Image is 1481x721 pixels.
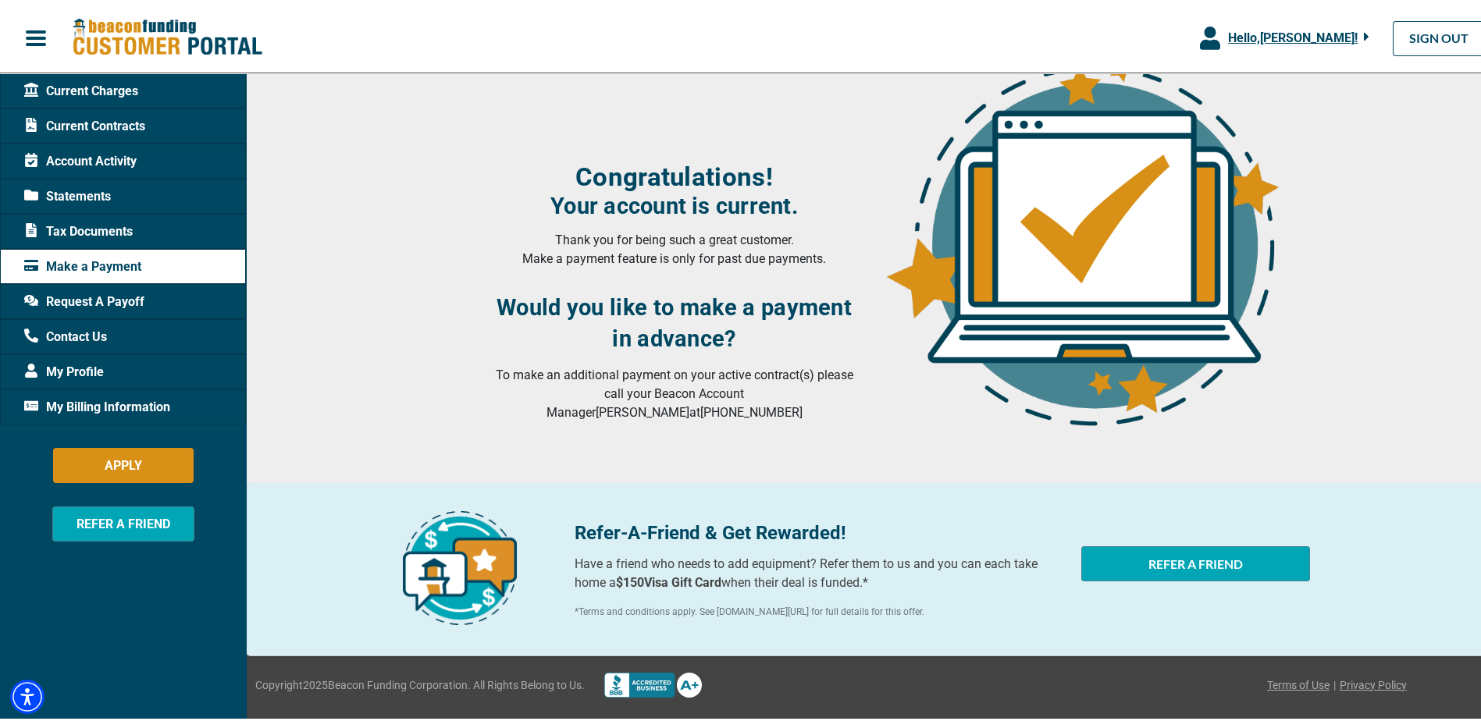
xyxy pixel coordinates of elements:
[1081,543,1310,578] button: REFER A FRIEND
[255,674,585,691] span: Copyright 2025 Beacon Funding Corporation. All Rights Belong to Us.
[575,602,1063,616] p: *Terms and conditions apply. See [DOMAIN_NAME][URL] for full details for this offer.
[489,158,860,190] h3: Congratulations!
[24,395,170,414] span: My Billing Information
[489,289,860,351] h3: Would you like to make a payment in advance?
[403,508,517,622] img: refer-a-friend-icon.png
[24,254,141,273] span: Make a Payment
[53,445,194,480] button: APPLY
[24,219,133,238] span: Tax Documents
[24,289,144,308] span: Request A Payoff
[575,552,1063,589] p: Have a friend who needs to add equipment? Refer them to us and you can each take home a when thei...
[489,190,860,216] h4: Your account is current.
[604,669,702,694] img: Better Bussines Beareau logo A+
[1333,674,1336,691] span: |
[24,79,138,98] span: Current Charges
[489,228,860,265] p: Thank you for being such a great customer. Make a payment feature is only for past due payments.
[489,363,860,419] p: To make an additional payment on your active contract(s) please call your Beacon Account Manager ...
[10,677,45,711] div: Accessibility Menu
[24,149,137,168] span: Account Activity
[52,503,194,538] button: REFER A FRIEND
[1228,27,1358,42] span: Hello, [PERSON_NAME] !
[72,15,262,55] img: Beacon Funding Customer Portal Logo
[879,49,1283,423] img: account-upto-date.png
[1267,674,1330,691] a: Terms of Use
[24,114,145,133] span: Current Contracts
[575,516,1063,544] p: Refer-A-Friend & Get Rewarded!
[24,325,107,343] span: Contact Us
[24,184,111,203] span: Statements
[24,360,104,378] span: My Profile
[616,572,721,587] b: $150 Visa Gift Card
[1340,674,1407,691] a: Privacy Policy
